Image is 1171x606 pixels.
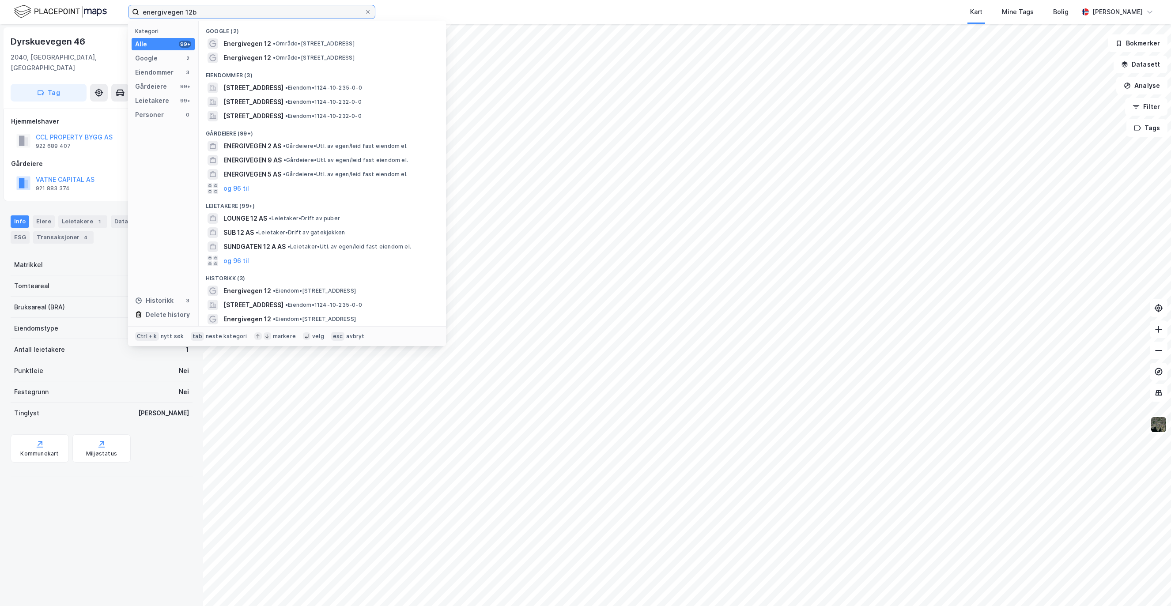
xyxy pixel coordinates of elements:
div: Leietakere [58,215,107,228]
span: Energivegen 12 [223,53,271,63]
img: 9k= [1150,416,1167,433]
div: Chatt-widget [1127,564,1171,606]
span: Eiendom • [STREET_ADDRESS] [273,316,356,323]
span: • [283,157,286,163]
div: Bolig [1053,7,1069,17]
span: Eiendom • 1124-10-235-0-0 [285,84,362,91]
div: 3 [184,297,191,304]
span: • [273,40,276,47]
span: • [285,84,288,91]
div: 99+ [179,41,191,48]
div: Eiendomstype [14,323,58,334]
div: 1 [186,344,189,355]
button: og 96 til [223,256,249,266]
div: Tomteareal [14,281,49,291]
div: Eiere [33,215,55,228]
span: LOUNGE 12 AS [223,213,267,224]
div: Gårdeiere [11,158,192,169]
div: 1 [95,217,104,226]
span: Gårdeiere • Utl. av egen/leid fast eiendom el. [283,143,408,150]
span: [STREET_ADDRESS] [223,83,283,93]
button: Bokmerker [1108,34,1167,52]
div: Google (2) [199,21,446,37]
div: Antall leietakere [14,344,65,355]
span: Leietaker • Drift av gatekjøkken [256,229,345,236]
div: [PERSON_NAME] [1092,7,1143,17]
span: ENERGIVEGEN 9 AS [223,155,282,166]
button: Analyse [1116,77,1167,94]
span: Leietaker • Drift av puber [269,215,340,222]
span: • [256,229,258,236]
div: neste kategori [206,333,247,340]
span: • [285,113,288,119]
div: Personer [135,109,164,120]
div: Dyrskuevegen 46 [11,34,87,49]
span: [STREET_ADDRESS] [223,97,283,107]
div: tab [191,332,204,341]
div: Google [135,53,158,64]
span: [STREET_ADDRESS] [223,111,283,121]
div: 921 883 374 [36,185,70,192]
div: 4 [81,233,90,242]
span: Eiendom • 1124-10-232-0-0 [285,113,362,120]
div: Gårdeiere [135,81,167,92]
div: Historikk [135,295,174,306]
div: Festegrunn [14,387,49,397]
div: Nei [179,387,189,397]
span: Eiendom • 1124-10-235-0-0 [285,301,362,309]
span: Område • [STREET_ADDRESS] [273,40,355,47]
div: 99+ [179,83,191,90]
div: Kart [970,7,982,17]
input: Søk på adresse, matrikkel, gårdeiere, leietakere eller personer [139,5,364,19]
div: 0 [184,111,191,118]
div: Datasett [111,215,155,228]
div: markere [273,333,296,340]
span: Gårdeiere • Utl. av egen/leid fast eiendom el. [283,157,408,164]
span: Eiendom • 1124-10-232-0-0 [285,98,362,105]
div: Hjemmelshaver [11,116,192,127]
div: 2040, [GEOGRAPHIC_DATA], [GEOGRAPHIC_DATA] [11,52,140,73]
div: Kategori [135,28,195,34]
div: Miljøstatus [86,450,117,457]
div: 3209-31-2021-0-0 [128,260,189,270]
div: 922 689 407 [36,143,71,150]
div: Delete history [146,309,190,320]
div: Tinglyst [14,408,39,418]
span: • [273,316,276,322]
span: • [287,243,290,250]
div: velg [312,333,324,340]
div: ESG [11,231,30,244]
span: SUNDGATEN 12 A AS [223,241,286,252]
div: 3 [184,69,191,76]
div: 2 [184,55,191,62]
div: Ctrl + k [135,332,159,341]
div: Gårdeiere (99+) [199,123,446,139]
button: Filter [1125,98,1167,116]
span: • [269,215,272,222]
button: Datasett [1114,56,1167,73]
button: Tag [11,84,87,102]
div: Kommunekart [20,450,59,457]
div: Leietakere [135,95,169,106]
span: [STREET_ADDRESS] [223,300,283,310]
div: Punktleie [14,365,43,376]
span: Område • [STREET_ADDRESS] [273,54,355,61]
span: Energivegen 12 [223,286,271,296]
div: [PERSON_NAME] [138,408,189,418]
span: • [285,98,288,105]
div: Info [11,215,29,228]
span: Energivegen 12 [223,38,271,49]
div: Alle [135,39,147,49]
span: • [273,54,276,61]
span: Energivegen 12 [223,314,271,324]
div: Eiendommer [135,67,174,78]
div: 99+ [179,97,191,104]
div: nytt søk [161,333,184,340]
span: • [285,301,288,308]
button: og 96 til [223,183,249,194]
span: ENERGIVEGEN 2 AS [223,141,281,151]
span: Eiendom • [STREET_ADDRESS] [273,287,356,294]
span: Leietaker • Utl. av egen/leid fast eiendom el. [287,243,411,250]
div: Leietakere (99+) [199,196,446,211]
span: SUB 12 AS [223,227,254,238]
